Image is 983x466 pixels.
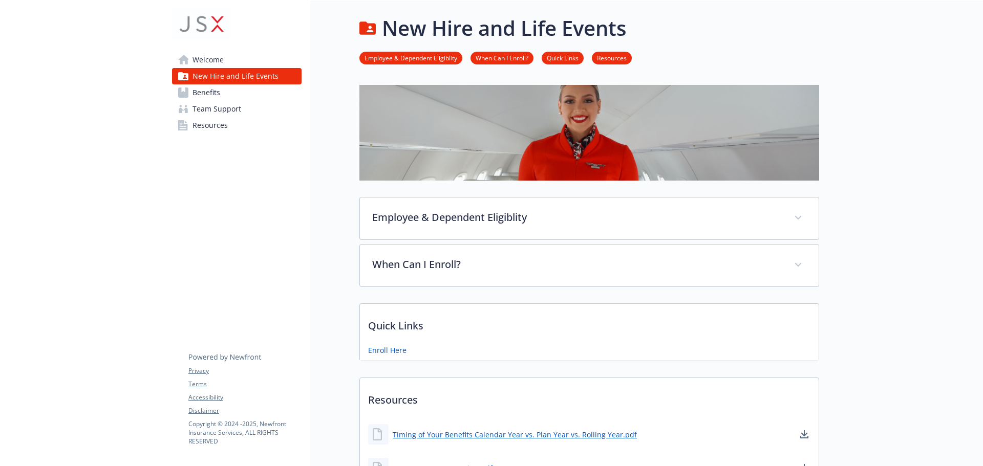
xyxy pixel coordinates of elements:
a: Disclaimer [188,406,301,415]
a: Resources [592,53,632,62]
a: Terms [188,380,301,389]
div: When Can I Enroll? [360,245,819,286]
a: Accessibility [188,393,301,402]
span: Resources [193,117,228,134]
a: Timing of Your Benefits Calendar Year vs. Plan Year vs. Rolling Year.pdf [393,429,637,440]
a: download document [798,428,810,440]
a: Quick Links [542,53,584,62]
span: New Hire and Life Events [193,68,279,84]
a: Benefits [172,84,302,101]
span: Team Support [193,101,241,117]
a: Enroll Here [368,345,407,356]
img: new hire page banner [359,85,819,181]
a: Privacy [188,366,301,375]
p: Copyright © 2024 - 2025 , Newfront Insurance Services, ALL RIGHTS RESERVED [188,419,301,446]
a: Team Support [172,101,302,117]
a: Employee & Dependent Eligiblity [359,53,462,62]
p: Employee & Dependent Eligiblity [372,210,782,225]
a: New Hire and Life Events [172,68,302,84]
span: Welcome [193,52,224,68]
p: Quick Links [360,304,819,342]
p: Resources [360,378,819,416]
p: When Can I Enroll? [372,257,782,272]
h1: New Hire and Life Events [382,13,626,43]
a: Resources [172,117,302,134]
a: When Can I Enroll? [471,53,533,62]
a: Welcome [172,52,302,68]
span: Benefits [193,84,220,101]
div: Employee & Dependent Eligiblity [360,197,819,239]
